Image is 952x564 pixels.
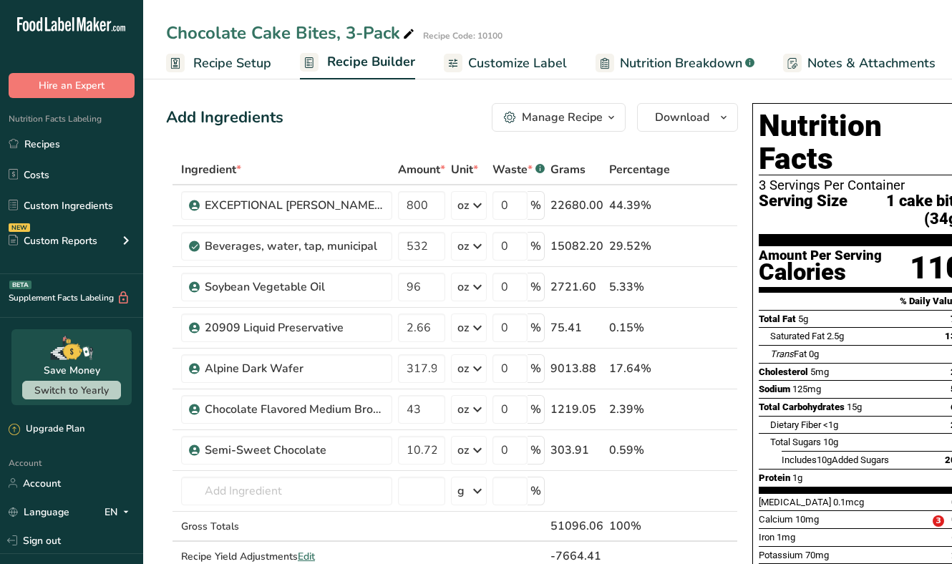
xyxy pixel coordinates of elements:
[205,197,384,214] div: EXCEPTIONAL [PERSON_NAME] REQUEST DEVIL'S FOOD CAKE MIX
[9,233,97,248] div: Custom Reports
[550,238,603,255] div: 15082.20
[759,532,774,543] span: Iron
[327,52,415,72] span: Recipe Builder
[550,401,603,418] div: 1219.05
[205,360,384,377] div: Alpine Dark Wafer
[9,281,31,289] div: BETA
[457,401,469,418] div: oz
[550,442,603,459] div: 303.91
[609,442,670,459] div: 0.59%
[759,472,790,483] span: Protein
[609,360,670,377] div: 17.64%
[782,454,889,465] span: Includes Added Sugars
[205,401,384,418] div: Chocolate Flavored Medium Brown Decorettes
[181,477,392,505] input: Add Ingredient
[205,278,384,296] div: Soybean Vegetable Oil
[166,20,417,46] div: Chocolate Cake Bites, 3-Pack
[759,514,793,525] span: Calcium
[457,197,469,214] div: oz
[903,515,938,550] iframe: Intercom live chat
[166,47,271,79] a: Recipe Setup
[457,360,469,377] div: oz
[823,419,838,430] span: <1g
[833,497,864,507] span: 0.1mcg
[457,319,469,336] div: oz
[205,442,384,459] div: Semi-Sweet Chocolate
[792,472,802,483] span: 1g
[620,54,742,73] span: Nutrition Breakdown
[777,532,795,543] span: 1mg
[522,109,603,126] div: Manage Recipe
[759,402,845,412] span: Total Carbohydrates
[457,482,465,500] div: g
[550,161,586,178] span: Grams
[609,319,670,336] div: 0.15%
[759,249,882,263] div: Amount Per Serving
[827,331,844,341] span: 2.5g
[770,331,825,341] span: Saturated Fat
[759,384,790,394] span: Sodium
[759,497,831,507] span: [MEDICAL_DATA]
[792,384,821,394] span: 125mg
[596,47,754,79] a: Nutrition Breakdown
[9,500,69,525] a: Language
[105,503,135,520] div: EN
[933,515,944,527] span: 3
[166,106,283,130] div: Add Ingredients
[451,161,478,178] span: Unit
[550,197,603,214] div: 22680.00
[759,313,796,324] span: Total Fat
[181,549,392,564] div: Recipe Yield Adjustments
[609,197,670,214] div: 44.39%
[457,238,469,255] div: oz
[423,29,502,42] div: Recipe Code: 10100
[770,437,821,447] span: Total Sugars
[9,73,135,98] button: Hire an Expert
[457,278,469,296] div: oz
[44,363,100,378] div: Save Money
[609,161,670,178] span: Percentage
[847,402,862,412] span: 15g
[205,319,384,336] div: 20909 Liquid Preservative
[809,349,819,359] span: 0g
[609,238,670,255] div: 29.52%
[807,54,936,73] span: Notes & Attachments
[770,419,821,430] span: Dietary Fiber
[9,422,84,437] div: Upgrade Plan
[9,223,30,232] div: NEW
[22,381,121,399] button: Switch to Yearly
[609,517,670,535] div: 100%
[181,519,392,534] div: Gross Totals
[759,550,803,560] span: Potassium
[193,54,271,73] span: Recipe Setup
[810,366,829,377] span: 5mg
[805,550,829,560] span: 70mg
[298,550,315,563] span: Edit
[770,349,807,359] span: Fat
[34,384,109,397] span: Switch to Yearly
[817,454,832,465] span: 10g
[550,517,603,535] div: 51096.06
[770,349,794,359] i: Trans
[795,514,819,525] span: 10mg
[492,161,545,178] div: Waste
[444,47,567,79] a: Customize Label
[205,238,384,255] div: Beverages, water, tap, municipal
[759,262,882,283] div: Calories
[655,109,709,126] span: Download
[798,313,808,324] span: 5g
[637,103,738,132] button: Download
[823,437,838,447] span: 10g
[468,54,567,73] span: Customize Label
[550,360,603,377] div: 9013.88
[783,47,936,79] a: Notes & Attachments
[492,103,626,132] button: Manage Recipe
[181,161,241,178] span: Ingredient
[300,46,415,80] a: Recipe Builder
[457,442,469,459] div: oz
[398,161,445,178] span: Amount
[759,366,808,377] span: Cholesterol
[550,319,603,336] div: 75.41
[609,278,670,296] div: 5.33%
[759,193,847,228] span: Serving Size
